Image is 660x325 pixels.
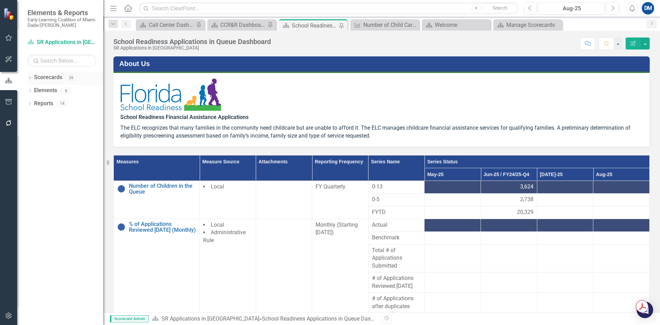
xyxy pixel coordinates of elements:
td: Double-Click to Edit [425,244,481,272]
a: Scorecards [34,74,62,82]
img: No Information [117,185,125,193]
div: » [152,315,376,323]
td: Double-Click to Edit [593,272,650,293]
a: SR Applications in [GEOGRAPHIC_DATA] [27,39,96,46]
td: Double-Click to Edit [481,292,537,321]
td: Double-Click to Edit [481,181,537,193]
div: Monthly (Starting [DATE]) [316,221,365,237]
td: Double-Click to Edit [537,231,593,244]
h3: About Us [119,60,646,67]
td: Double-Click to Edit [425,231,481,244]
div: Call Center Dashboard [149,21,194,29]
strong: School Readiness Financial Assistance Applications [120,114,249,120]
button: Search [483,3,517,13]
td: Double-Click to Edit [368,272,425,293]
td: Double-Click to Edit [425,292,481,321]
td: Double-Click to Edit [481,231,537,244]
a: Reports [34,100,53,108]
a: Number of Children in the Queue [129,183,196,195]
span: Total # of Applications Submitted [372,247,421,270]
div: Manage Scorecards [506,21,560,29]
span: 3,624 [520,183,533,191]
a: Call Center Dashboard [137,21,194,29]
div: Aug-25 [541,4,602,13]
span: Search [493,5,507,11]
span: # of Applications Reviewed [DATE] [372,274,421,290]
input: Search ClearPoint... [139,2,519,14]
div: 14 [57,101,68,107]
div: School Readiness Applications in Queue Dashboard [113,38,271,45]
button: Aug-25 [539,2,605,14]
small: Early Learning Coalition of Miami Dade/[PERSON_NAME] [27,17,96,28]
td: Double-Click to Edit [593,292,650,321]
span: 0-5 [372,196,421,204]
span: Local [211,221,224,228]
img: wL0vhuKp9uVmnAAAAAElFTkSuQmCC [120,78,221,111]
a: SR Applications in [GEOGRAPHIC_DATA] [162,315,259,322]
div: CCR&R Dashboard [220,21,266,29]
span: Elements & Reports [27,9,96,17]
td: Double-Click to Edit [256,181,312,219]
a: Number of Child Care Listings Generated (Quarterly) [352,21,417,29]
button: DM [642,2,654,14]
div: SR Applications in [GEOGRAPHIC_DATA] [113,45,271,51]
input: Search Below... [27,55,96,67]
td: Double-Click to Edit [593,231,650,244]
span: FYTD [372,208,421,216]
div: School Readiness Applications in Queue Dashboard [262,315,388,322]
span: 0-13 [372,183,421,191]
td: Double-Click to Edit [537,272,593,293]
span: 20,329 [517,208,533,216]
a: Elements [34,87,57,95]
a: Welcome [423,21,489,29]
td: Double-Click to Edit [368,244,425,272]
td: Double-Click to Edit [537,244,593,272]
td: Double-Click to Edit [368,292,425,321]
span: 2,738 [520,196,533,204]
div: 6 [60,88,71,94]
td: Double-Click to Edit [481,244,537,272]
td: Double-Click to Edit Right Click for Context Menu [114,181,200,219]
div: 26 [66,75,77,80]
td: Double-Click to Edit [368,193,425,206]
td: Double-Click to Edit [425,272,481,293]
span: # of Applications after duplicates removed [372,295,421,318]
span: Benchmark [372,234,421,242]
td: Double-Click to Edit [368,231,425,244]
img: ClearPoint Strategy [3,8,15,20]
td: Double-Click to Edit [537,292,593,321]
span: Administrative Rule [203,229,246,243]
td: Double-Click to Edit [481,272,537,293]
a: CCR&R Dashboard [209,21,266,29]
span: Actual [372,221,421,229]
td: Double-Click to Edit [593,244,650,272]
span: Scorecard Admin [110,315,148,322]
p: The ELC recognizes that many families in the community need childcare but are unable to afford it... [120,123,643,140]
td: Double-Click to Edit [481,193,537,206]
div: School Readiness Applications in Queue Dashboard [292,21,337,30]
a: Manage Scorecards [495,21,560,29]
td: Double-Click to Edit [200,181,256,219]
img: No Information [117,223,125,231]
a: % of Applications Reviewed [DATE] (Monthly) [129,221,196,233]
td: Double-Click to Edit [368,181,425,193]
span: Local [211,183,224,190]
td: Double-Click to Edit [312,181,368,219]
div: Welcome [435,21,489,29]
div: Number of Child Care Listings Generated (Quarterly) [363,21,417,29]
div: FY Quarterly [316,183,365,191]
